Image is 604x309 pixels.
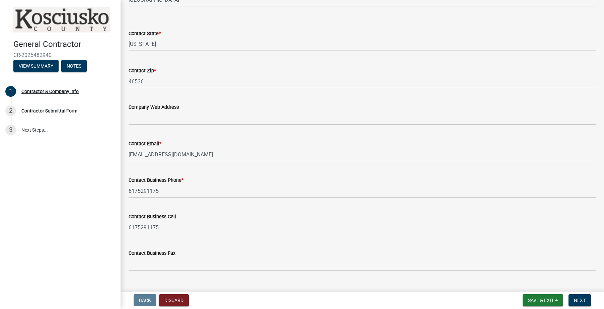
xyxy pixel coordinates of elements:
button: Save & Exit [523,294,563,306]
span: CR-2025482940 [13,52,107,58]
div: 3 [5,125,16,135]
button: Discard [159,294,189,306]
div: 2 [5,105,16,116]
wm-modal-confirm: Summary [13,64,59,69]
label: Contact Business Phone [129,178,183,183]
div: 1 [5,86,16,97]
button: Notes [61,60,87,72]
wm-modal-confirm: Notes [61,64,87,69]
button: Back [134,294,156,306]
img: Kosciusko County, Indiana [13,7,110,32]
span: Back [139,298,151,303]
button: Next [569,294,591,306]
span: Save & Exit [528,298,554,303]
button: View Summary [13,60,59,72]
label: Contact State [129,31,161,36]
div: Contractor & Company Info [21,89,79,94]
span: Next [574,298,586,303]
label: Contact Zip [129,69,156,73]
label: Company Web Address [129,105,179,110]
h4: General Contractor [13,40,115,49]
label: Contact Business Fax [129,251,175,256]
label: Contact Email [129,142,161,146]
div: Contractor Submittal Form [21,108,77,113]
label: Contact Business Cell [129,215,176,219]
